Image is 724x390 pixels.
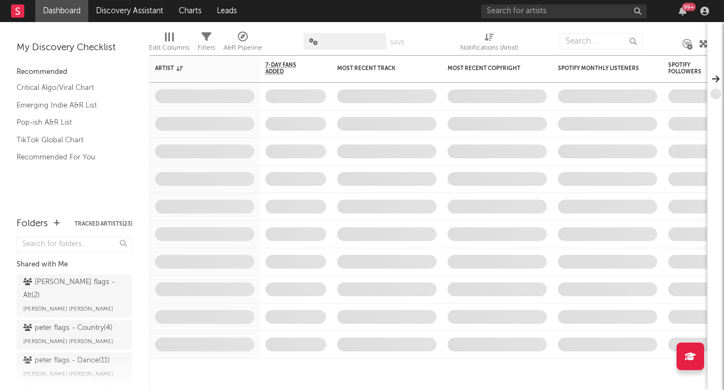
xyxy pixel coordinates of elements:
[17,258,132,271] div: Shared with Me
[155,65,238,72] div: Artist
[74,221,132,227] button: Tracked Artists(23)
[23,354,110,367] div: peter flags - Dance ( 11 )
[460,28,518,60] div: Notifications (Artist)
[560,33,642,50] input: Search...
[223,28,262,60] div: A&R Pipeline
[17,99,121,111] a: Emerging Indie A&R List
[390,40,404,46] button: Save
[682,3,696,11] div: 99 +
[460,41,518,55] div: Notifications (Artist)
[337,65,420,72] div: Most Recent Track
[23,276,123,302] div: [PERSON_NAME] flags - Alt ( 2 )
[481,4,647,18] input: Search for artists
[17,237,132,253] input: Search for folders...
[679,7,686,15] button: 99+
[17,151,121,163] a: Recommended For You
[23,367,113,381] span: [PERSON_NAME] [PERSON_NAME]
[448,65,530,72] div: Most Recent Copyright
[198,28,215,60] div: Filters
[198,41,215,55] div: Filters
[17,134,121,146] a: TikTok Global Chart
[23,335,113,348] span: [PERSON_NAME] [PERSON_NAME]
[23,302,113,316] span: [PERSON_NAME] [PERSON_NAME]
[149,41,189,55] div: Edit Columns
[17,41,132,55] div: My Discovery Checklist
[17,320,132,350] a: peter flags - Country(4)[PERSON_NAME] [PERSON_NAME]
[149,28,189,60] div: Edit Columns
[223,41,262,55] div: A&R Pipeline
[558,65,641,72] div: Spotify Monthly Listeners
[17,217,48,231] div: Folders
[17,116,121,129] a: Pop-ish A&R List
[17,66,132,79] div: Recommended
[17,274,132,317] a: [PERSON_NAME] flags - Alt(2)[PERSON_NAME] [PERSON_NAME]
[265,62,310,75] span: 7-Day Fans Added
[17,352,132,382] a: peter flags - Dance(11)[PERSON_NAME] [PERSON_NAME]
[17,82,121,94] a: Critical Algo/Viral Chart
[668,62,707,75] div: Spotify Followers
[23,322,113,335] div: peter flags - Country ( 4 )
